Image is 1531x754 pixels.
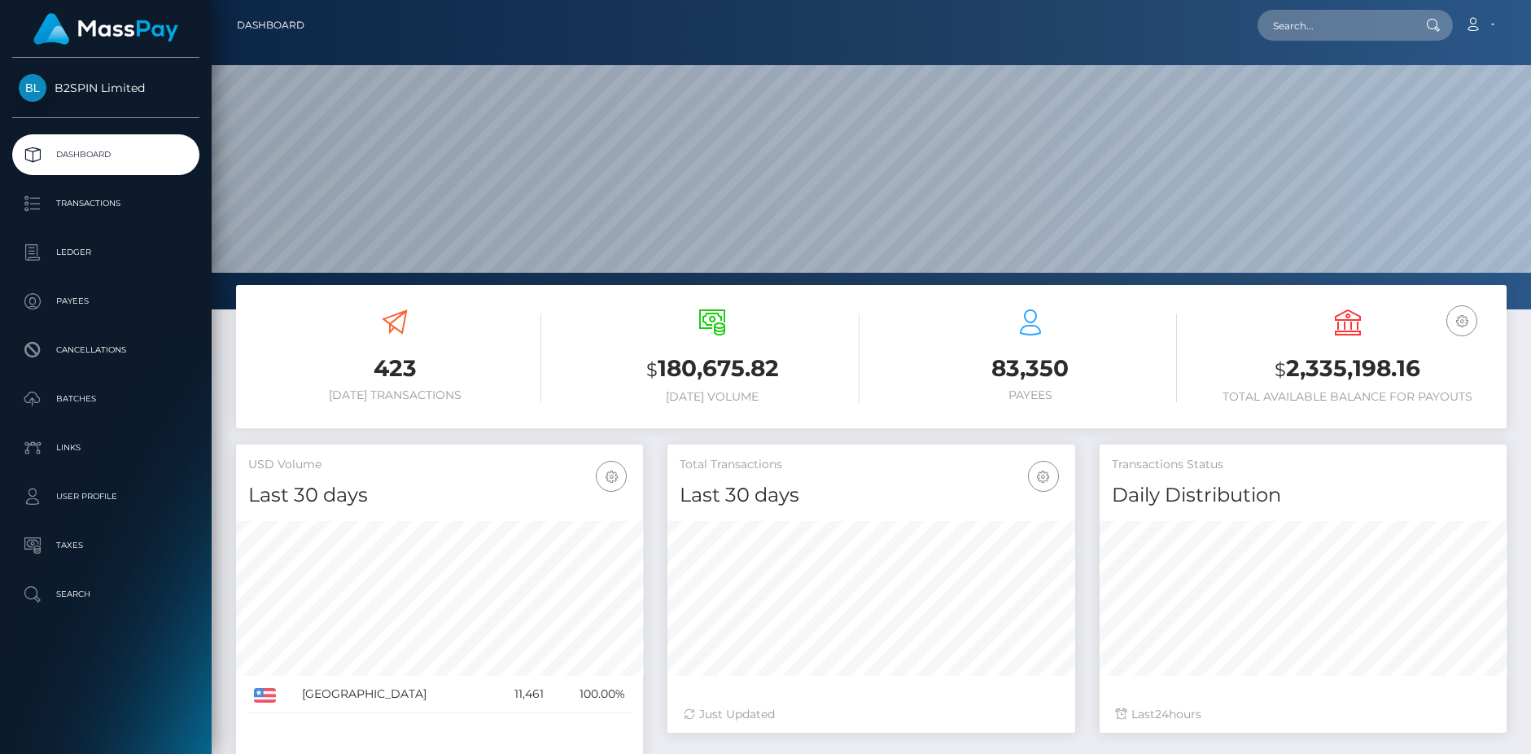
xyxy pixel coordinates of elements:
[566,353,859,386] h3: 180,675.82
[12,81,199,95] span: B2SPIN Limited
[12,574,199,615] a: Search
[19,582,193,607] p: Search
[646,358,658,381] small: $
[566,390,859,404] h6: [DATE] Volume
[19,484,193,509] p: User Profile
[19,436,193,460] p: Links
[248,457,631,473] h5: USD Volume
[12,525,199,566] a: Taxes
[248,481,631,510] h4: Last 30 days
[12,232,199,273] a: Ledger
[680,481,1062,510] h4: Last 30 days
[19,338,193,362] p: Cancellations
[1155,707,1169,721] span: 24
[19,142,193,167] p: Dashboard
[19,533,193,558] p: Taxes
[1201,390,1494,404] h6: Total Available Balance for Payouts
[12,427,199,468] a: Links
[12,379,199,419] a: Batches
[12,330,199,370] a: Cancellations
[680,457,1062,473] h5: Total Transactions
[1201,353,1494,386] h3: 2,335,198.16
[491,676,549,713] td: 11,461
[19,240,193,265] p: Ledger
[12,183,199,224] a: Transactions
[19,74,46,102] img: B2SPIN Limited
[884,353,1177,384] h3: 83,350
[248,353,541,384] h3: 423
[12,281,199,322] a: Payees
[19,387,193,411] p: Batches
[12,476,199,517] a: User Profile
[684,706,1058,723] div: Just Updated
[296,676,491,713] td: [GEOGRAPHIC_DATA]
[237,8,304,42] a: Dashboard
[248,388,541,402] h6: [DATE] Transactions
[19,289,193,313] p: Payees
[12,134,199,175] a: Dashboard
[254,688,276,703] img: US.png
[1116,706,1490,723] div: Last hours
[1258,10,1411,41] input: Search...
[549,676,631,713] td: 100.00%
[33,13,178,45] img: MassPay Logo
[1112,481,1494,510] h4: Daily Distribution
[1275,358,1286,381] small: $
[884,388,1177,402] h6: Payees
[19,191,193,216] p: Transactions
[1112,457,1494,473] h5: Transactions Status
